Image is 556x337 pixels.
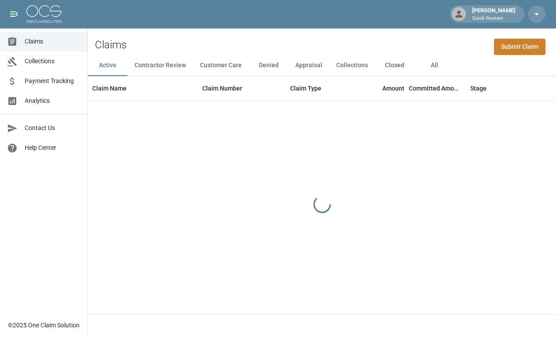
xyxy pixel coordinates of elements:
span: Claims [25,37,80,46]
span: Analytics [25,96,80,105]
div: Committed Amount [409,76,466,101]
div: [PERSON_NAME] [469,6,519,22]
h2: Claims [95,39,127,51]
span: Help Center [25,143,80,152]
div: Claim Name [92,76,127,101]
div: Claim Type [286,76,352,101]
div: Committed Amount [409,76,462,101]
button: Customer Care [193,55,249,76]
button: All [414,55,454,76]
button: Closed [375,55,414,76]
button: Active [88,55,127,76]
button: Appraisal [288,55,329,76]
div: Claim Number [202,76,242,101]
img: ocs-logo-white-transparent.png [26,5,62,23]
span: Collections [25,57,80,66]
div: Claim Name [88,76,198,101]
div: Claim Number [198,76,286,101]
button: open drawer [5,5,23,23]
span: Contact Us [25,123,80,133]
div: Amount [382,76,404,101]
button: Collections [329,55,375,76]
div: © 2025 One Claim Solution [8,321,80,330]
button: Contractor Review [127,55,193,76]
div: Amount [352,76,409,101]
div: dynamic tabs [88,55,556,76]
button: Denied [249,55,288,76]
span: Payment Tracking [25,76,80,86]
div: Stage [470,76,487,101]
p: Quick Restore [472,15,516,22]
div: Claim Type [290,76,321,101]
a: Submit Claim [494,39,545,55]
